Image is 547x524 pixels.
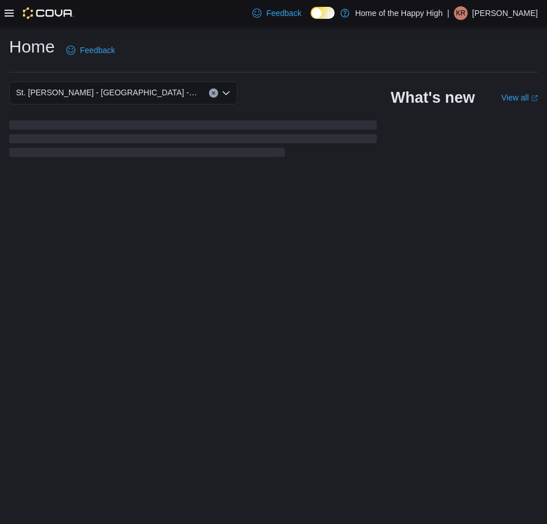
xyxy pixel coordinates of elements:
[472,6,538,20] p: [PERSON_NAME]
[16,86,198,99] span: St. [PERSON_NAME] - [GEOGRAPHIC_DATA] - Fire & Flower
[248,2,305,25] a: Feedback
[9,123,377,159] span: Loading
[501,93,538,102] a: View allExternal link
[311,7,335,19] input: Dark Mode
[62,39,119,62] a: Feedback
[456,6,466,20] span: KR
[447,6,449,20] p: |
[391,88,474,107] h2: What's new
[454,6,468,20] div: Kimberly Ravenwood
[266,7,301,19] span: Feedback
[355,6,443,20] p: Home of the Happy High
[23,7,74,19] img: Cova
[531,95,538,102] svg: External link
[80,45,115,56] span: Feedback
[222,88,231,98] button: Open list of options
[9,35,55,58] h1: Home
[209,88,218,98] button: Clear input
